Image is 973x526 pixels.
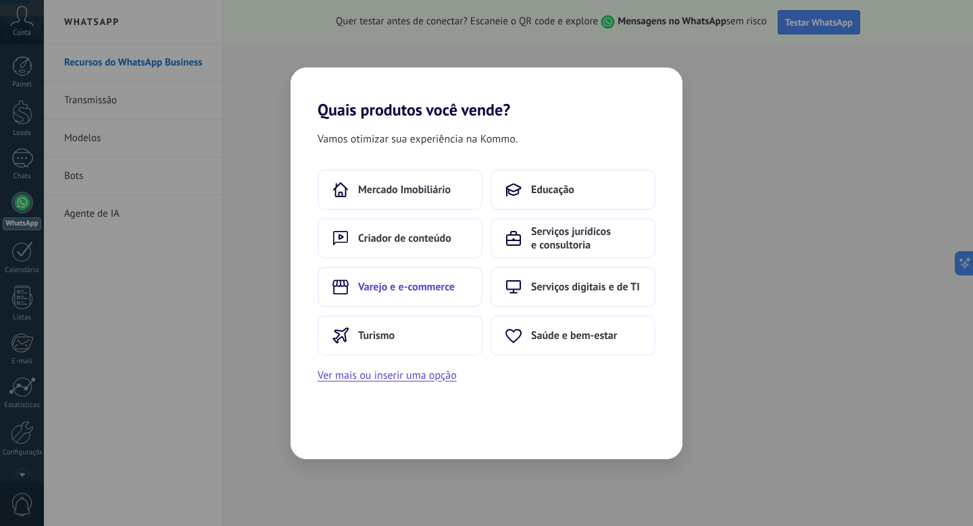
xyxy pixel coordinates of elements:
[531,225,641,252] span: Serviços jurídicos e consultoria
[358,329,395,342] span: Turismo
[291,68,682,120] h2: Quais produtos você vende?
[531,280,640,294] span: Serviços digitais e de TI
[358,280,455,294] span: Varejo e e-commerce
[491,169,655,210] button: Educação
[318,130,518,148] span: Vamos otimizar sua experiência na Kommo.
[491,315,655,356] button: Saúde e bem-estar
[318,367,457,384] button: Ver mais ou inserir uma opção
[491,267,655,307] button: Serviços digitais e de TI
[358,232,451,245] span: Criador de conteúdo
[318,218,482,259] button: Criador de conteúdo
[318,267,482,307] button: Varejo e e-commerce
[491,218,655,259] button: Serviços jurídicos e consultoria
[531,329,617,342] span: Saúde e bem-estar
[318,169,482,210] button: Mercado Imobiliário
[531,183,574,196] span: Educação
[358,183,451,196] span: Mercado Imobiliário
[318,315,482,356] button: Turismo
